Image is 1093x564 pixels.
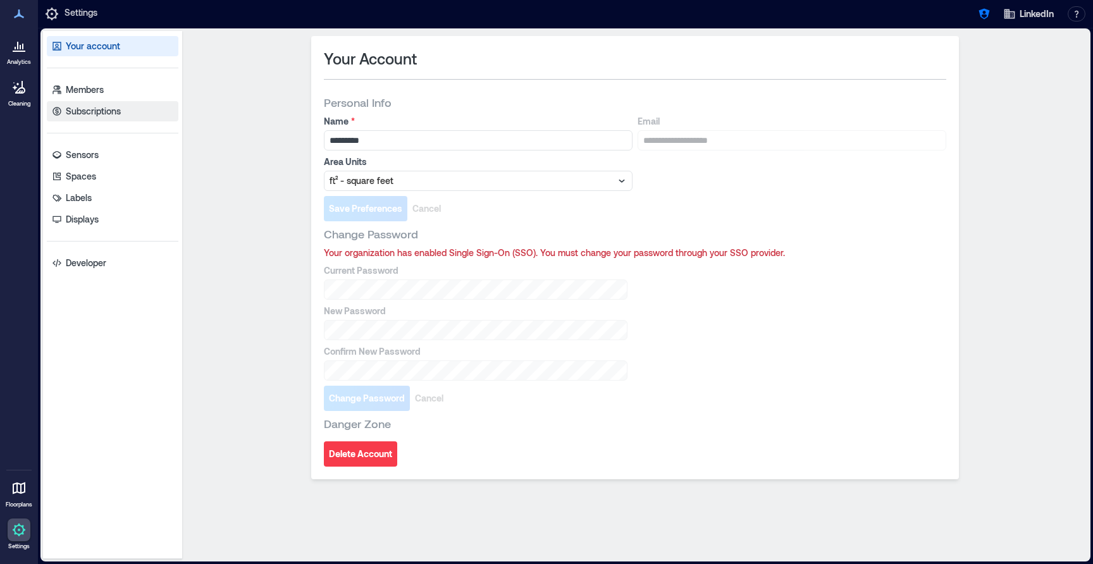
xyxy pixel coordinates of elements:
a: Members [47,80,178,100]
span: Danger Zone [324,416,391,431]
span: Your Account [324,49,417,69]
p: Settings [8,543,30,550]
p: Floorplans [6,501,32,508]
p: Displays [66,213,99,226]
a: Displays [47,209,178,230]
button: Cancel [410,386,448,411]
label: Email [638,115,944,128]
p: Spaces [66,170,96,183]
a: Your account [47,36,178,56]
a: Analytics [3,30,35,70]
button: Change Password [324,386,410,411]
a: Subscriptions [47,101,178,121]
p: Settings [65,6,97,21]
p: Analytics [7,58,31,66]
p: Subscriptions [66,105,121,118]
button: Save Preferences [324,196,407,221]
p: Cleaning [8,100,30,107]
a: Spaces [47,166,178,187]
p: Members [66,83,104,96]
p: Sensors [66,149,99,161]
label: Current Password [324,264,625,277]
a: Settings [4,515,34,554]
span: Cancel [412,202,441,215]
span: Personal Info [324,95,392,110]
a: Sensors [47,145,178,165]
button: Delete Account [324,441,397,467]
p: Developer [66,257,106,269]
a: Developer [47,253,178,273]
label: New Password [324,305,625,317]
span: Delete Account [329,448,392,460]
span: Change Password [329,392,405,405]
label: Confirm New Password [324,345,625,358]
button: LinkedIn [999,4,1058,24]
span: LinkedIn [1020,8,1054,20]
a: Floorplans [2,473,36,512]
div: Your organization has enabled Single Sign-On (SSO). You must change your password through your SS... [324,247,946,259]
a: Labels [47,188,178,208]
label: Name [324,115,630,128]
button: Cancel [407,196,446,221]
span: Change Password [324,226,418,242]
label: Area Units [324,156,630,168]
span: Save Preferences [329,202,402,215]
p: Your account [66,40,120,52]
span: Cancel [415,392,443,405]
a: Cleaning [3,72,35,111]
p: Labels [66,192,92,204]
